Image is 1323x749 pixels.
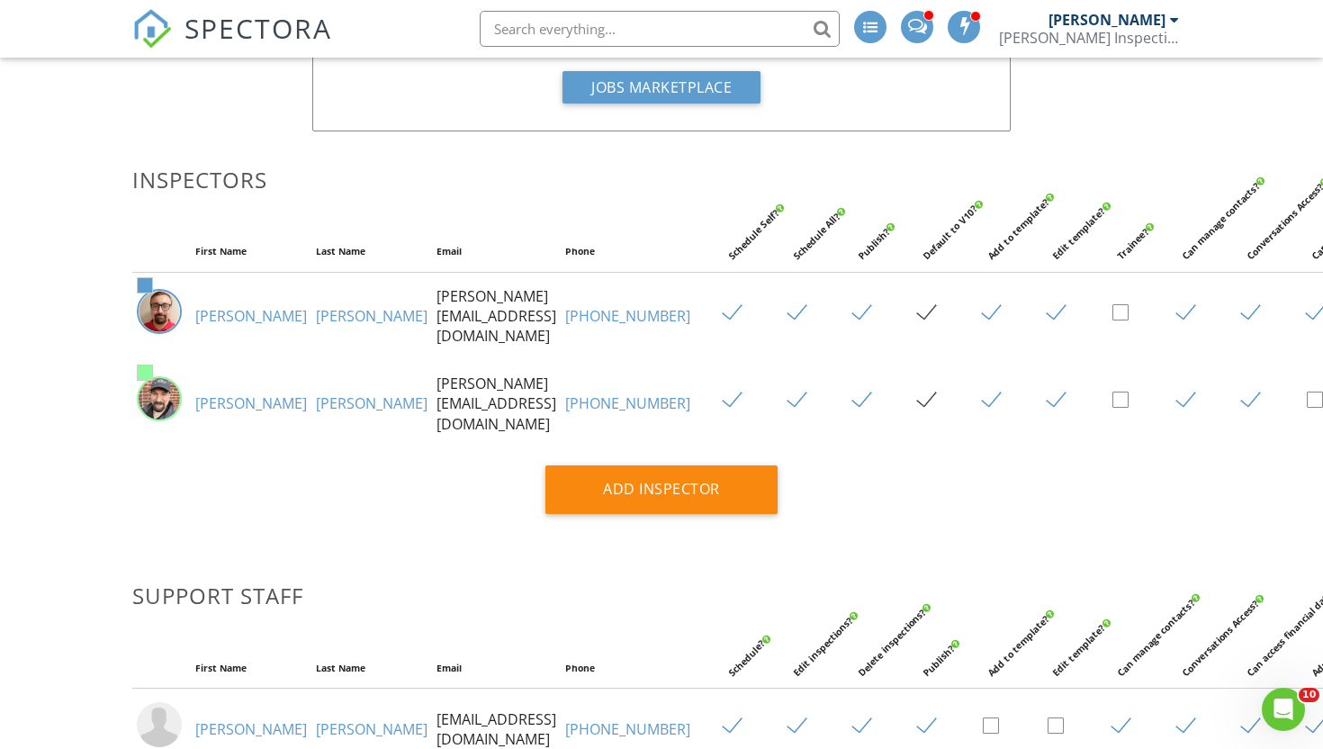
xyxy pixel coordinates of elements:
th: First Name [191,648,311,689]
a: Jobs Marketplace [562,83,760,103]
div: Edit template? [1049,152,1160,263]
div: Publish? [920,568,1030,679]
span: 10 [1299,688,1319,702]
div: Edit inspections? [790,568,901,679]
th: Email [432,231,561,272]
th: Phone [561,648,695,689]
th: Last Name [311,231,432,272]
a: [PHONE_NUMBER] [565,719,690,739]
a: [PERSON_NAME] [195,393,307,413]
h3: Support Staff [132,583,1191,608]
h3: Inspectors [132,167,1191,192]
a: [PERSON_NAME] [195,719,307,739]
div: Schedule All? [790,152,901,263]
a: [PHONE_NUMBER] [565,393,690,413]
th: Phone [561,231,695,272]
input: Search everything... [480,11,840,47]
th: First Name [191,231,311,272]
div: Schedule Self? [725,152,836,263]
div: Schedule? [725,568,836,679]
div: Add to template? [985,568,1095,679]
div: Add Inspector [545,465,778,514]
img: The Best Home Inspection Software - Spectora [132,9,172,49]
div: Can manage contacts? [1179,152,1290,263]
img: download.png [137,289,182,334]
div: Can manage contacts? [1114,568,1225,679]
th: Email [432,648,561,689]
a: [PERSON_NAME] [316,719,427,739]
a: [PERSON_NAME] [195,306,307,326]
div: [PERSON_NAME] [1048,11,1165,29]
a: [PERSON_NAME] [316,393,427,413]
div: Add to template? [985,152,1095,263]
div: Delete inspections? [855,568,966,679]
span: SPECTORA [184,9,332,47]
div: Publish? [855,152,966,263]
a: SPECTORA [132,24,332,62]
td: [PERSON_NAME][EMAIL_ADDRESS][DOMAIN_NAME] [432,360,561,447]
img: 74ac994c70aa42f09ded74444fb0f021.jpeg [137,376,182,421]
div: Trainee? [1114,152,1225,263]
iframe: Intercom live chat [1262,688,1305,731]
div: Conversations Access? [1179,568,1290,679]
a: [PHONE_NUMBER] [565,306,690,326]
a: [PERSON_NAME] [316,306,427,326]
div: Default to V10? [920,152,1030,263]
div: Edit template? [1049,568,1160,679]
td: [PERSON_NAME][EMAIL_ADDRESS][DOMAIN_NAME] [432,272,561,360]
th: Last Name [311,648,432,689]
img: default-user-f0147aede5fd5fa78ca7ade42f37bd4542148d508eef1c3d3ea960f66861d68b.jpg [137,702,182,747]
div: Homer Inspection Services [999,29,1179,47]
div: Jobs Marketplace [562,71,760,104]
